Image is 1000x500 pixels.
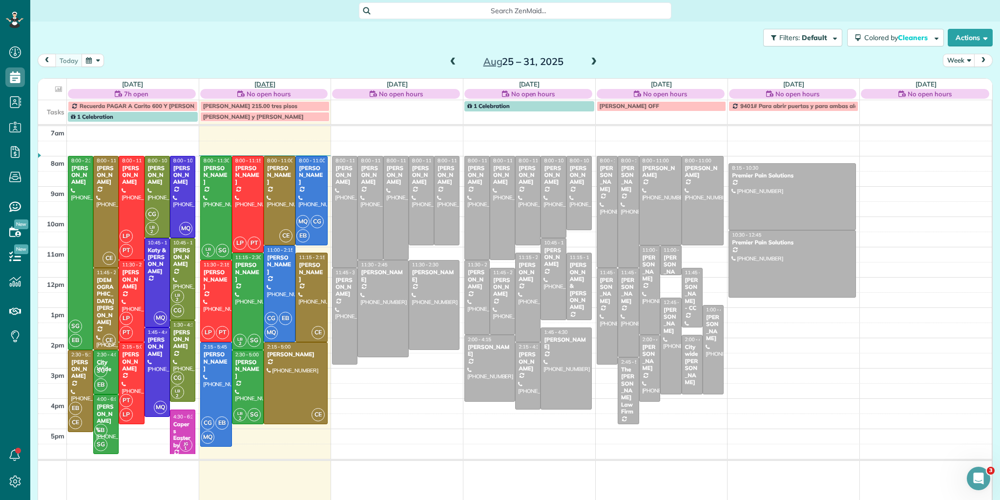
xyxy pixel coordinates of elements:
[51,402,64,410] span: 4pm
[122,351,141,372] div: [PERSON_NAME]
[685,277,700,312] div: [PERSON_NAME] - CC
[758,29,842,46] a: Filters: Default
[97,157,123,164] span: 8:00 - 11:45
[462,56,584,67] h2: 25 – 31, 2025
[511,89,555,99] span: No open hours
[600,157,626,164] span: 8:00 - 11:45
[47,281,64,288] span: 12pm
[361,261,387,268] span: 11:30 - 2:45
[732,232,761,238] span: 10:30 - 12:45
[147,336,167,357] div: [PERSON_NAME]
[412,261,438,268] span: 11:30 - 2:30
[437,157,464,164] span: 8:00 - 11:00
[237,411,243,416] span: LB
[148,157,174,164] span: 8:00 - 10:45
[122,80,143,88] a: [DATE]
[468,336,491,343] span: 2:00 - 4:15
[94,364,107,377] span: SG
[175,292,180,298] span: LB
[71,157,95,164] span: 8:00 - 2:30
[621,359,645,365] span: 2:45 - 5:00
[47,220,64,228] span: 10am
[216,244,229,257] span: SG
[663,306,679,335] div: [PERSON_NAME]
[621,165,636,193] div: [PERSON_NAME]
[864,33,931,42] span: Colored by
[71,359,90,380] div: [PERSON_NAME]
[731,172,853,179] div: Premier Pain Solutions
[203,165,229,186] div: [PERSON_NAME]
[467,102,510,109] span: 1 Celebration
[51,159,64,167] span: 8am
[96,403,116,424] div: [PERSON_NAME]
[122,261,148,268] span: 11:30 - 2:15
[643,336,666,343] span: 2:00 - 4:15
[279,229,292,242] span: CE
[51,190,64,197] span: 9am
[248,334,261,347] span: SG
[706,314,721,342] div: [PERSON_NAME]
[643,89,687,99] span: No open hours
[147,247,167,275] div: Katy & [PERSON_NAME]
[180,444,192,453] small: 1
[360,165,380,186] div: [PERSON_NAME]
[543,165,563,186] div: [PERSON_NAME]
[412,269,457,283] div: [PERSON_NAME]
[621,277,636,305] div: [PERSON_NAME]
[254,80,275,88] a: [DATE]
[267,165,292,186] div: [PERSON_NAME]
[974,54,993,67] button: next
[97,351,120,358] span: 2:30 - 4:00
[467,269,487,290] div: [PERSON_NAME]
[335,157,362,164] span: 8:00 - 11:45
[651,80,672,88] a: [DATE]
[740,102,899,109] span: 9401# Para abrir puertas y para ambas alarmas oficinas y
[235,165,261,186] div: [PERSON_NAME]
[122,165,141,186] div: [PERSON_NAME]
[265,312,278,325] span: CG
[173,247,192,268] div: [PERSON_NAME]
[206,246,211,252] span: LB
[202,326,215,339] span: LP
[312,408,325,421] span: CE
[493,269,520,276] span: 11:45 - 2:00
[916,80,937,88] a: [DATE]
[279,312,292,325] span: EB
[387,80,408,88] a: [DATE]
[120,394,133,407] span: PT
[237,336,243,342] span: LB
[468,261,494,268] span: 11:30 - 2:00
[519,157,545,164] span: 8:00 - 11:00
[519,254,545,261] span: 11:15 - 2:15
[173,165,192,186] div: [PERSON_NAME]
[898,33,929,42] span: Cleaners
[296,229,310,242] span: EB
[908,89,952,99] span: No open hours
[569,261,589,311] div: [PERSON_NAME] & [PERSON_NAME]
[493,157,520,164] span: 8:00 - 11:30
[685,165,721,179] div: [PERSON_NAME]
[122,344,146,350] span: 2:15 - 5:00
[122,157,148,164] span: 8:00 - 11:30
[94,438,107,451] span: SG
[267,344,291,350] span: 2:15 - 5:00
[80,102,228,109] span: Recuerda PAGAR A Carito 600 Y [PERSON_NAME] 600
[518,351,538,372] div: [PERSON_NAME]
[173,421,192,449] div: Capers Easterby
[298,165,324,186] div: [PERSON_NAME]
[267,247,293,253] span: 11:00 - 2:15
[296,215,310,228] span: MQ
[247,89,291,99] span: No open hours
[570,254,596,261] span: 11:15 - 1:30
[437,165,457,186] div: [PERSON_NAME]
[248,237,261,250] span: PT
[96,359,116,373] div: City Wide
[96,165,116,186] div: [PERSON_NAME]
[201,431,214,444] span: MQ
[731,239,853,246] div: Premier Pain Solutions
[171,304,184,317] span: CG
[154,401,167,414] span: MQ
[203,102,297,109] span: [PERSON_NAME] 215.00 tres pisos
[267,254,292,275] div: [PERSON_NAME]
[179,222,192,235] span: MQ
